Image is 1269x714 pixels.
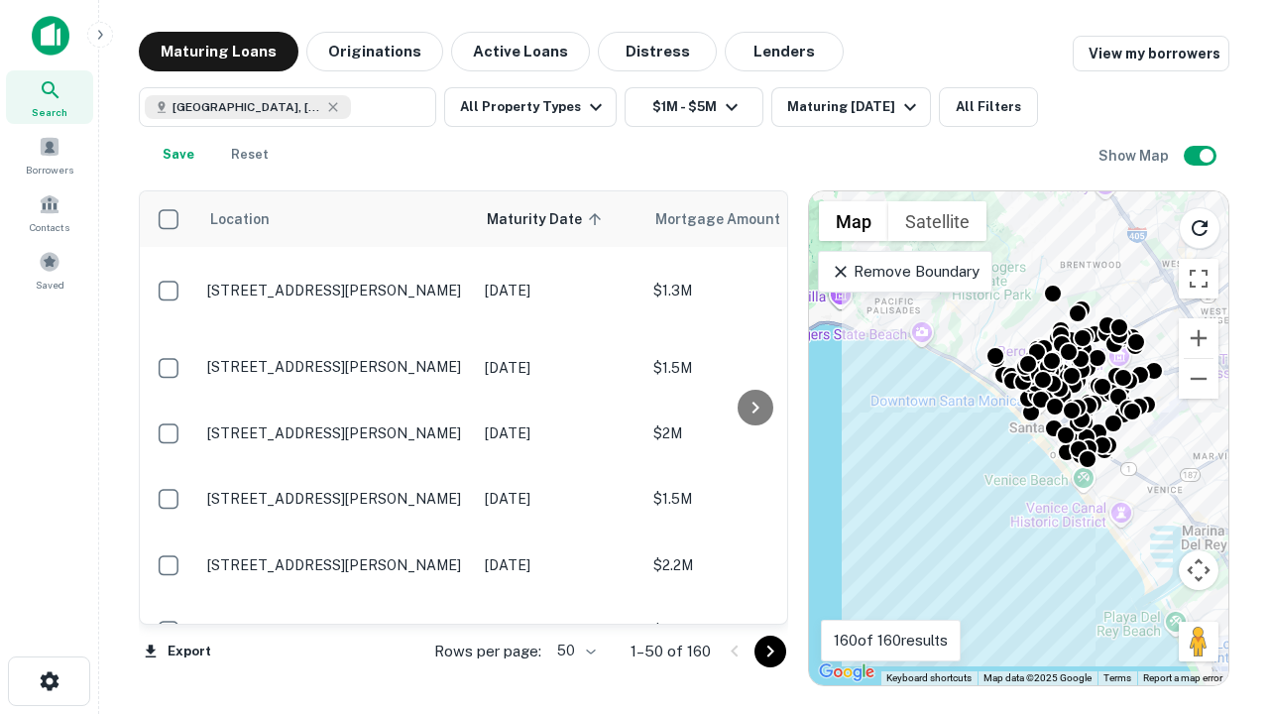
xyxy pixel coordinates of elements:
button: $1M - $5M [625,87,763,127]
span: [GEOGRAPHIC_DATA], [GEOGRAPHIC_DATA], [GEOGRAPHIC_DATA] [173,98,321,116]
button: All Filters [939,87,1038,127]
button: Originations [306,32,443,71]
button: Export [139,637,216,666]
span: Mortgage Amount [655,207,806,231]
button: All Property Types [444,87,617,127]
a: Terms (opens in new tab) [1103,672,1131,683]
span: Maturity Date [487,207,608,231]
button: Show satellite imagery [888,201,986,241]
img: capitalize-icon.png [32,16,69,56]
img: Google [814,659,879,685]
a: Open this area in Google Maps (opens a new window) [814,659,879,685]
button: Map camera controls [1179,550,1218,590]
span: Map data ©2025 Google [983,672,1092,683]
button: Lenders [725,32,844,71]
p: [STREET_ADDRESS][PERSON_NAME] [207,424,465,442]
p: [DATE] [485,280,634,301]
p: 160 of 160 results [834,629,948,653]
button: Toggle fullscreen view [1179,259,1218,298]
span: Location [209,207,270,231]
th: Mortgage Amount [643,191,862,247]
p: [STREET_ADDRESS][PERSON_NAME] [207,490,465,508]
a: View my borrowers [1073,36,1229,71]
div: 0 0 [809,191,1228,685]
button: Go to next page [754,636,786,667]
p: [DATE] [485,357,634,379]
p: [STREET_ADDRESS][PERSON_NAME] [207,556,465,574]
div: 50 [549,637,599,665]
a: Report a map error [1143,672,1222,683]
th: Location [197,191,475,247]
span: Borrowers [26,162,73,178]
p: [DATE] [485,620,634,642]
a: Contacts [6,185,93,239]
button: Reload search area [1179,207,1220,249]
p: [STREET_ADDRESS][PERSON_NAME] [207,358,465,376]
a: Saved [6,243,93,297]
p: [DATE] [485,488,634,510]
p: $1.3M [653,280,852,301]
span: Search [32,104,67,120]
span: Contacts [30,219,69,235]
p: Remove Boundary [831,260,979,284]
button: Keyboard shortcuts [886,671,972,685]
button: Show street map [819,201,888,241]
a: Borrowers [6,128,93,181]
button: Save your search to get updates of matches that match your search criteria. [147,135,210,175]
p: Rows per page: [434,640,541,663]
th: Maturity Date [475,191,643,247]
button: Maturing Loans [139,32,298,71]
p: [STREET_ADDRESS][PERSON_NAME] [207,622,465,640]
span: Saved [36,277,64,293]
p: $1.3M [653,620,852,642]
p: [DATE] [485,554,634,576]
iframe: Chat Widget [1170,555,1269,651]
button: Reset [218,135,282,175]
p: $2M [653,422,852,444]
p: $2.2M [653,554,852,576]
p: 1–50 of 160 [631,640,711,663]
p: [STREET_ADDRESS][PERSON_NAME] [207,282,465,299]
button: Zoom out [1179,359,1218,399]
button: Zoom in [1179,318,1218,358]
p: [DATE] [485,422,634,444]
p: $1.5M [653,488,852,510]
button: Active Loans [451,32,590,71]
button: Maturing [DATE] [771,87,931,127]
h6: Show Map [1098,145,1172,167]
button: Distress [598,32,717,71]
a: Search [6,70,93,124]
p: $1.5M [653,357,852,379]
div: Maturing [DATE] [787,95,922,119]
